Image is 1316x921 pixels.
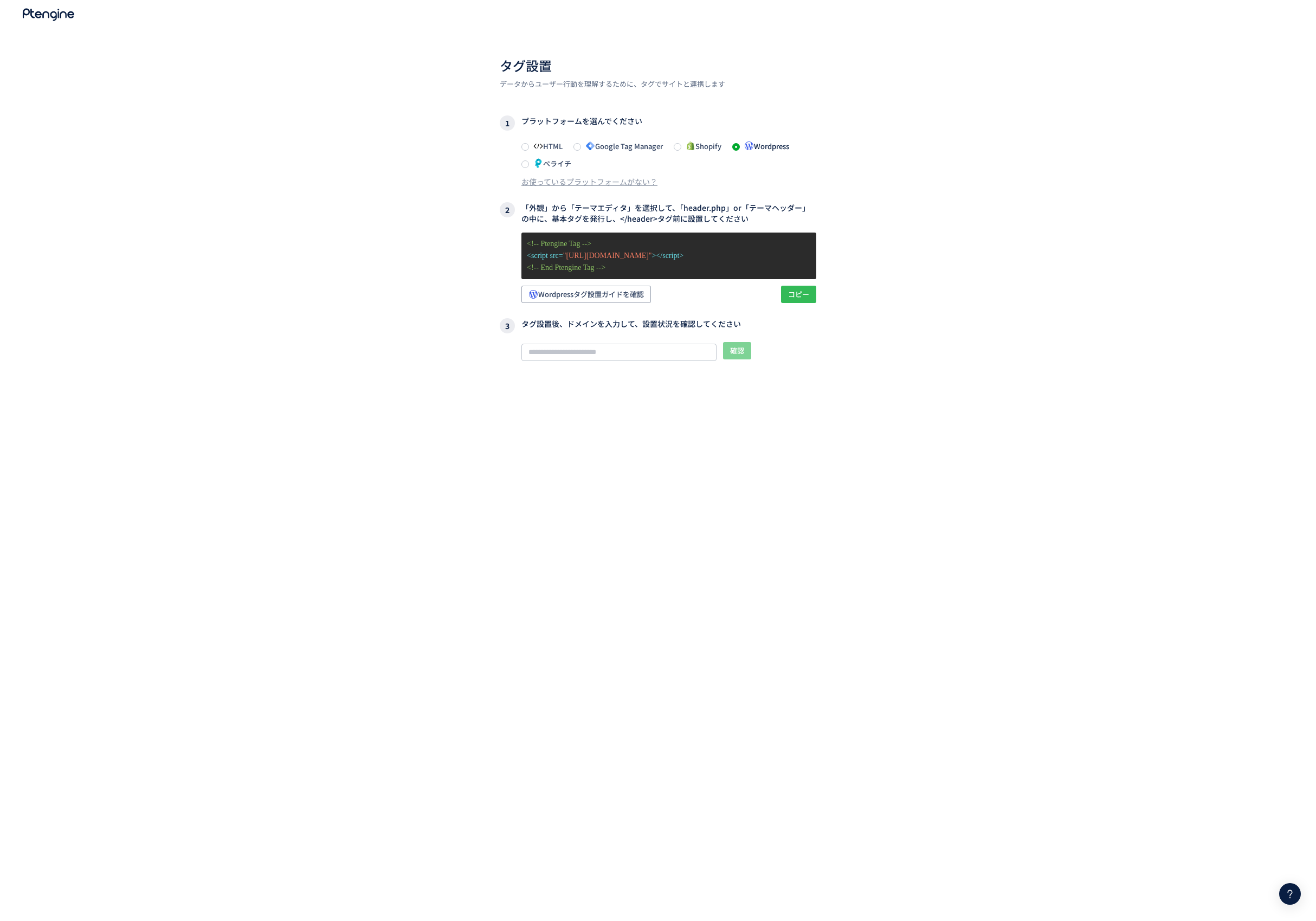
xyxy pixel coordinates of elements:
[500,318,515,333] i: 3
[527,250,811,262] p: <script src= ></script>
[500,115,816,131] h3: プラットフォームを選んでください
[521,286,651,303] button: Wordpressタグ設置ガイドを確認
[581,141,663,151] span: Google Tag Manager
[500,202,515,217] i: 2
[500,79,816,89] p: データからユーザー行動を理解するために、タグでサイトと連携します
[788,286,809,303] span: コピー
[521,176,657,187] div: お使っているプラットフォームがない？
[730,342,744,359] span: 確認
[527,238,811,250] p: <!-- Ptengine Tag -->
[529,158,571,169] span: ペライチ
[740,141,789,151] span: Wordpress
[781,286,816,303] button: コピー
[723,342,751,359] button: 確認
[681,141,721,151] span: Shopify
[500,56,816,75] h2: タグ設置
[528,286,644,303] span: Wordpressタグ設置ガイドを確認
[527,262,811,274] p: <!-- End Ptengine Tag -->
[500,202,816,224] h3: 「外観」から「テーマエディタ」を選択して、「header.php」or「テーマヘッダー」の中に、基本タグを発行し、</header>タグ前に設置してください
[563,252,652,260] span: "[URL][DOMAIN_NAME]"
[500,115,515,131] i: 1
[500,318,816,333] h3: タグ設置後、ドメインを入力して、設置状況を確認してください
[529,141,563,151] span: HTML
